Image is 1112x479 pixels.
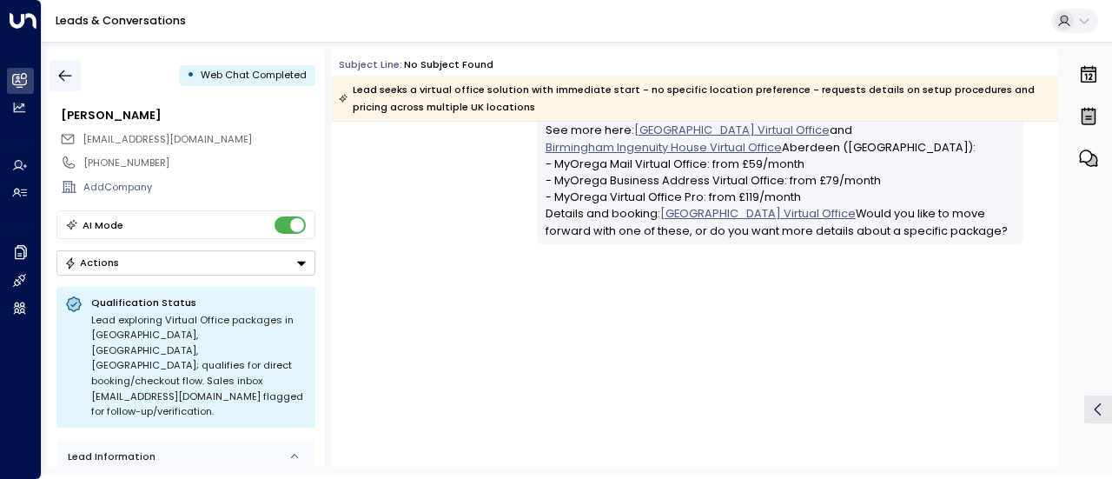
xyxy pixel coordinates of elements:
[660,205,856,222] a: [GEOGRAPHIC_DATA] Virtual Office
[83,156,314,170] div: [PHONE_NUMBER]
[56,250,315,276] div: Button group with a nested menu
[63,449,156,464] div: Lead Information
[56,250,315,276] button: Actions
[187,63,195,88] div: •
[201,68,307,82] span: Web Chat Completed
[56,13,186,28] a: Leads & Conversations
[546,139,782,156] a: Birmingham Ingenuity House Virtual Office
[91,313,307,420] div: Lead exploring Virtual Office packages in [GEOGRAPHIC_DATA], [GEOGRAPHIC_DATA], [GEOGRAPHIC_DATA]...
[61,107,314,123] div: [PERSON_NAME]
[83,132,252,147] span: drvignesh@swissgarnier.com
[634,122,830,138] a: [GEOGRAPHIC_DATA] Virtual Office
[404,57,493,72] div: No subject found
[339,57,402,71] span: Subject Line:
[339,81,1049,116] div: Lead seeks a virtual office solution with immediate start - no specific location preference - req...
[91,296,307,309] p: Qualification Status
[83,180,314,195] div: AddCompany
[83,132,252,146] span: [EMAIL_ADDRESS][DOMAIN_NAME]
[64,256,119,269] div: Actions
[83,216,123,234] div: AI Mode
